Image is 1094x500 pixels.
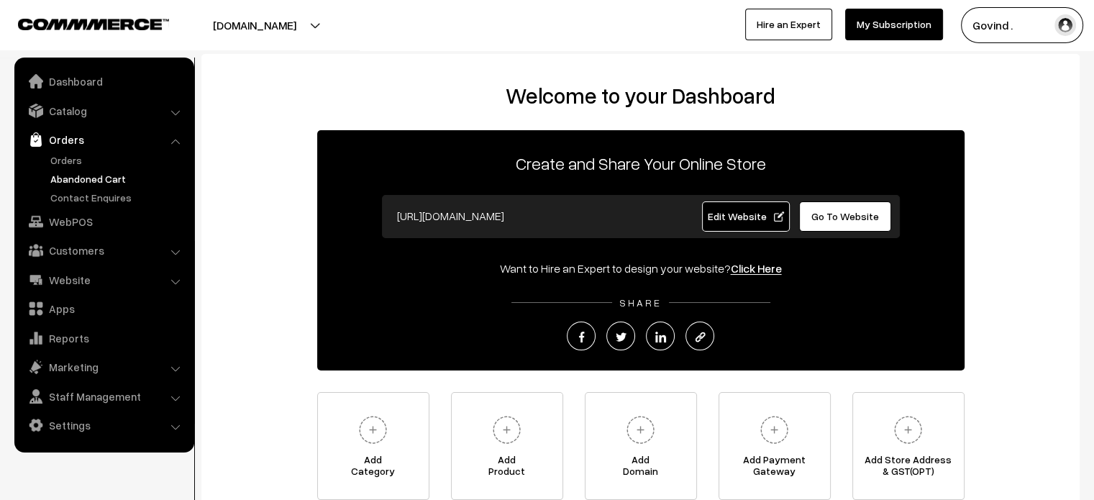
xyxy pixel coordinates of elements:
div: Want to Hire an Expert to design your website? [317,260,965,277]
span: Add Category [318,454,429,483]
a: Orders [47,153,189,168]
h2: Welcome to your Dashboard [216,83,1065,109]
img: plus.svg [888,410,928,450]
a: COMMMERCE [18,14,144,32]
a: Customers [18,237,189,263]
a: Edit Website [702,201,790,232]
a: Hire an Expert [745,9,832,40]
span: Add Product [452,454,562,483]
img: plus.svg [621,410,660,450]
img: plus.svg [487,410,527,450]
a: Go To Website [799,201,892,232]
a: Website [18,267,189,293]
button: Govind . [961,7,1083,43]
a: Click Here [731,261,782,276]
a: Marketing [18,354,189,380]
a: Settings [18,412,189,438]
button: [DOMAIN_NAME] [163,7,347,43]
span: SHARE [612,296,669,309]
img: user [1054,14,1076,36]
img: plus.svg [353,410,393,450]
a: My Subscription [845,9,943,40]
a: AddProduct [451,392,563,500]
span: Add Store Address & GST(OPT) [853,454,964,483]
a: Catalog [18,98,189,124]
img: COMMMERCE [18,19,169,29]
p: Create and Share Your Online Store [317,150,965,176]
a: Abandoned Cart [47,171,189,186]
a: WebPOS [18,209,189,235]
img: plus.svg [755,410,794,450]
span: Go To Website [811,210,879,222]
span: Add Domain [585,454,696,483]
a: Add PaymentGateway [719,392,831,500]
a: Reports [18,325,189,351]
a: Staff Management [18,383,189,409]
a: AddCategory [317,392,429,500]
a: AddDomain [585,392,697,500]
a: Add Store Address& GST(OPT) [852,392,965,500]
a: Dashboard [18,68,189,94]
span: Edit Website [707,210,784,222]
a: Apps [18,296,189,322]
a: Contact Enquires [47,190,189,205]
span: Add Payment Gateway [719,454,830,483]
a: Orders [18,127,189,153]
